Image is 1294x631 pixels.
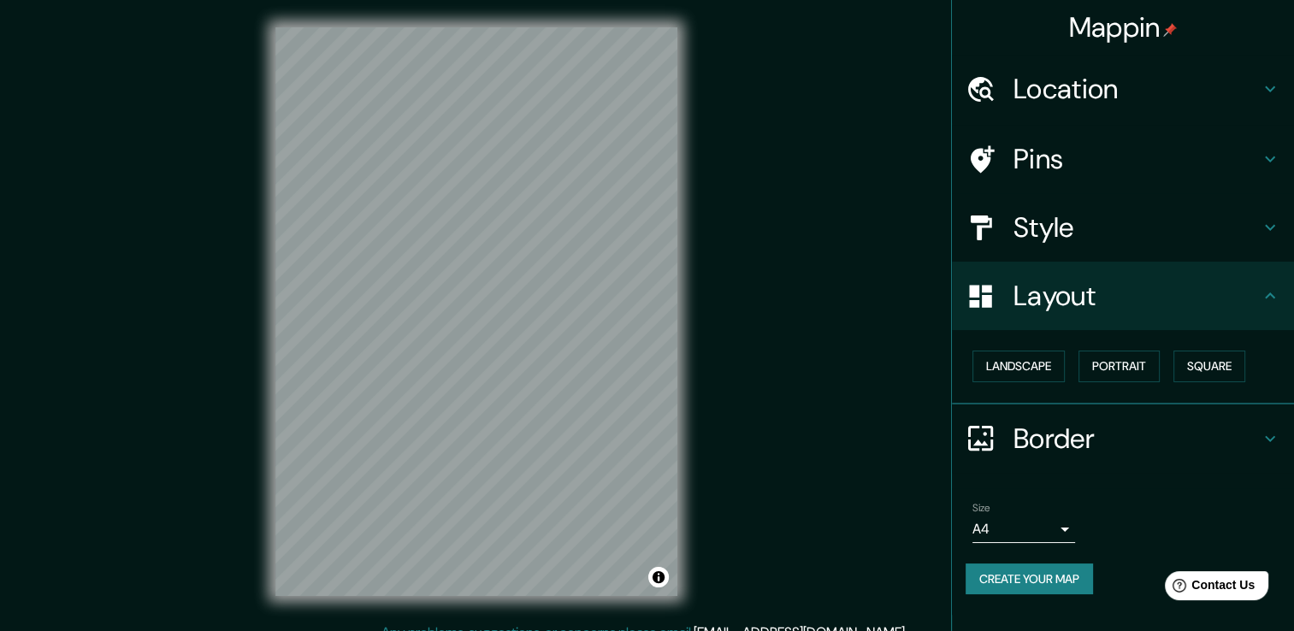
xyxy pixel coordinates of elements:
[1013,210,1260,245] h4: Style
[1013,422,1260,456] h4: Border
[1013,142,1260,176] h4: Pins
[952,262,1294,330] div: Layout
[1013,279,1260,313] h4: Layout
[952,404,1294,473] div: Border
[275,27,677,596] canvas: Map
[1142,564,1275,612] iframe: Help widget launcher
[952,193,1294,262] div: Style
[972,500,990,515] label: Size
[1078,351,1160,382] button: Portrait
[952,55,1294,123] div: Location
[648,567,669,587] button: Toggle attribution
[972,351,1065,382] button: Landscape
[966,563,1093,595] button: Create your map
[1069,10,1178,44] h4: Mappin
[1163,23,1177,37] img: pin-icon.png
[1173,351,1245,382] button: Square
[952,125,1294,193] div: Pins
[972,516,1075,543] div: A4
[1013,72,1260,106] h4: Location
